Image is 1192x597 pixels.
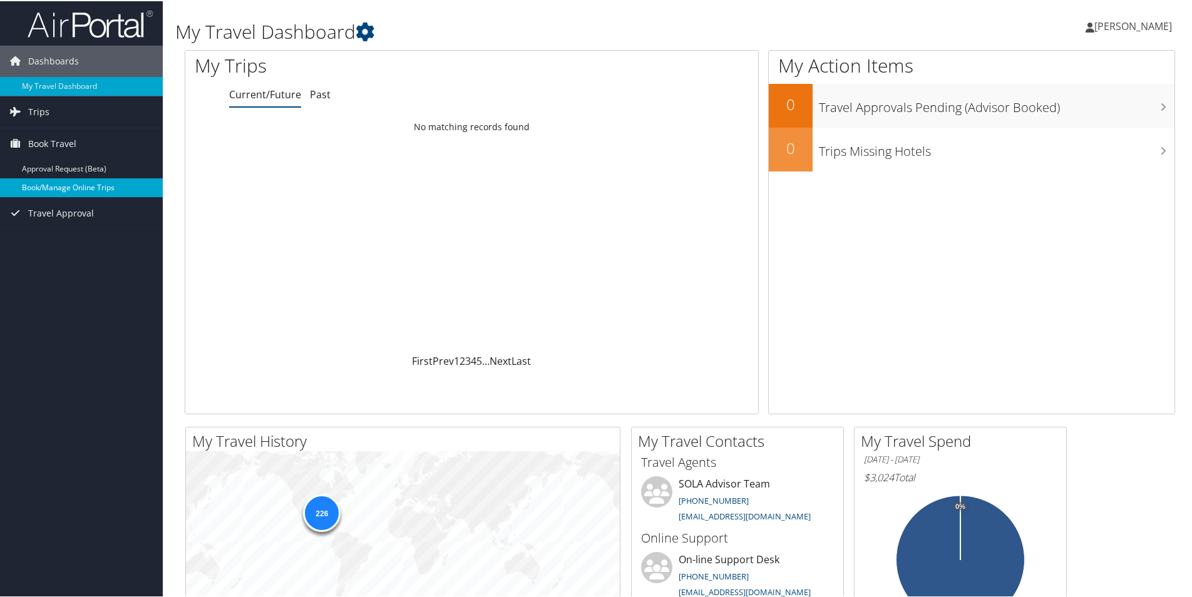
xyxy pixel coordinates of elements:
[460,353,465,367] a: 2
[769,126,1174,170] a: 0Trips Missing Hotels
[638,429,843,451] h2: My Travel Contacts
[490,353,511,367] a: Next
[28,95,49,126] span: Trips
[769,93,813,114] h2: 0
[1086,6,1184,44] a: [PERSON_NAME]
[303,493,341,531] div: 226
[955,502,965,509] tspan: 0%
[864,469,1057,483] h6: Total
[769,83,1174,126] a: 0Travel Approvals Pending (Advisor Booked)
[679,585,811,596] a: [EMAIL_ADDRESS][DOMAIN_NAME]
[192,429,620,451] h2: My Travel History
[819,135,1174,159] h3: Trips Missing Hotels
[229,86,301,100] a: Current/Future
[28,8,153,38] img: airportal-logo.png
[476,353,482,367] a: 5
[28,127,76,158] span: Book Travel
[28,44,79,76] span: Dashboards
[195,51,510,78] h1: My Trips
[185,115,758,137] td: No matching records found
[864,452,1057,464] h6: [DATE] - [DATE]
[769,136,813,158] h2: 0
[310,86,331,100] a: Past
[471,353,476,367] a: 4
[412,353,433,367] a: First
[433,353,454,367] a: Prev
[465,353,471,367] a: 3
[819,91,1174,115] h3: Travel Approvals Pending (Advisor Booked)
[635,475,840,526] li: SOLA Advisor Team
[1094,18,1172,32] span: [PERSON_NAME]
[454,353,460,367] a: 1
[864,469,894,483] span: $3,024
[28,196,94,228] span: Travel Approval
[679,494,749,505] a: [PHONE_NUMBER]
[641,528,834,546] h3: Online Support
[641,452,834,470] h3: Travel Agents
[482,353,490,367] span: …
[769,51,1174,78] h1: My Action Items
[679,569,749,581] a: [PHONE_NUMBER]
[175,18,848,44] h1: My Travel Dashboard
[861,429,1066,451] h2: My Travel Spend
[511,353,531,367] a: Last
[679,509,811,521] a: [EMAIL_ADDRESS][DOMAIN_NAME]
